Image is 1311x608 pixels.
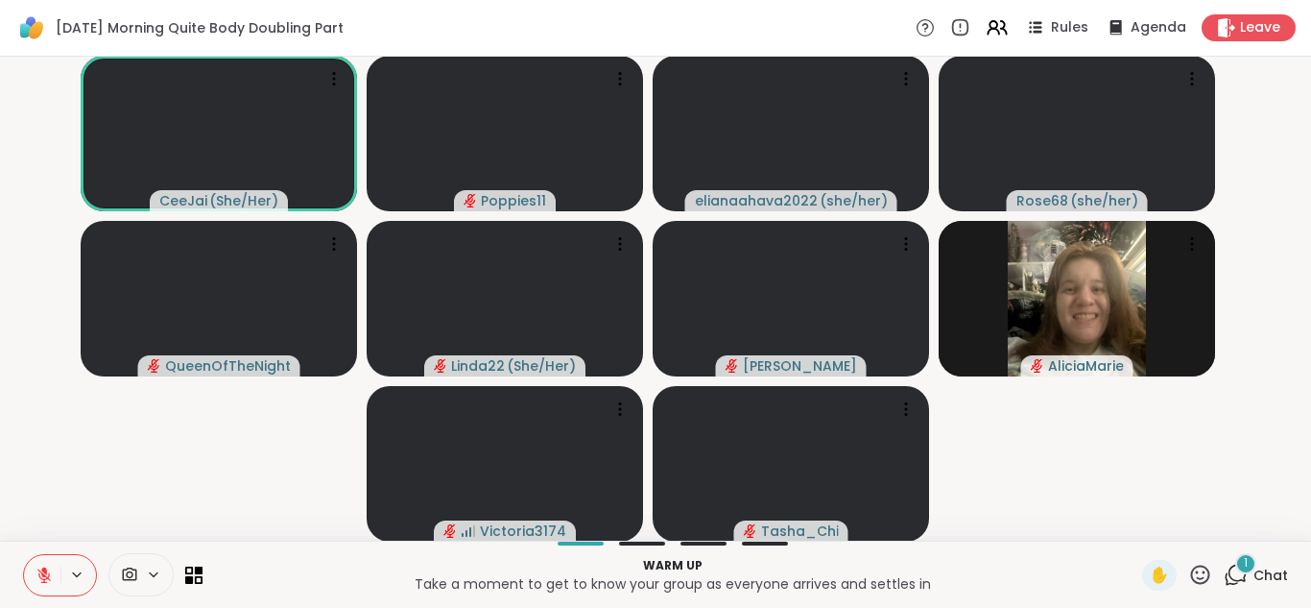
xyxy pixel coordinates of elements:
span: audio-muted [1031,359,1044,373]
span: audio-muted [443,524,457,538]
span: audio-muted [744,524,757,538]
span: Linda22 [451,356,505,376]
span: Rules [1051,18,1088,37]
span: audio-muted [148,359,161,373]
img: ShareWell Logomark [15,12,48,44]
span: ✋ [1150,564,1169,587]
span: ( She/Her ) [507,356,576,376]
span: audio-muted [464,194,477,207]
span: QueenOfTheNight [165,356,291,376]
span: [DATE] Morning Quite Body Doubling Part [56,18,344,37]
img: AliciaMarie [1008,221,1146,377]
p: Warm up [214,557,1131,574]
span: audio-muted [434,359,447,373]
span: AliciaMarie [1048,356,1124,376]
span: audio-muted [726,359,739,373]
span: Poppies11 [481,191,546,210]
span: elianaahava2022 [695,191,818,210]
span: ( she/her ) [820,191,888,210]
span: Chat [1253,566,1288,585]
span: 1 [1244,555,1248,572]
span: Tasha_Chi [761,522,839,541]
span: CeeJai [159,191,207,210]
span: Leave [1240,18,1280,37]
span: [PERSON_NAME] [743,356,857,376]
p: Take a moment to get to know your group as everyone arrives and settles in [214,574,1131,594]
span: ( She/Her ) [209,191,278,210]
span: Victoria3174 [480,522,566,541]
span: ( she/her ) [1070,191,1138,210]
span: Agenda [1131,18,1186,37]
span: Rose68 [1016,191,1068,210]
